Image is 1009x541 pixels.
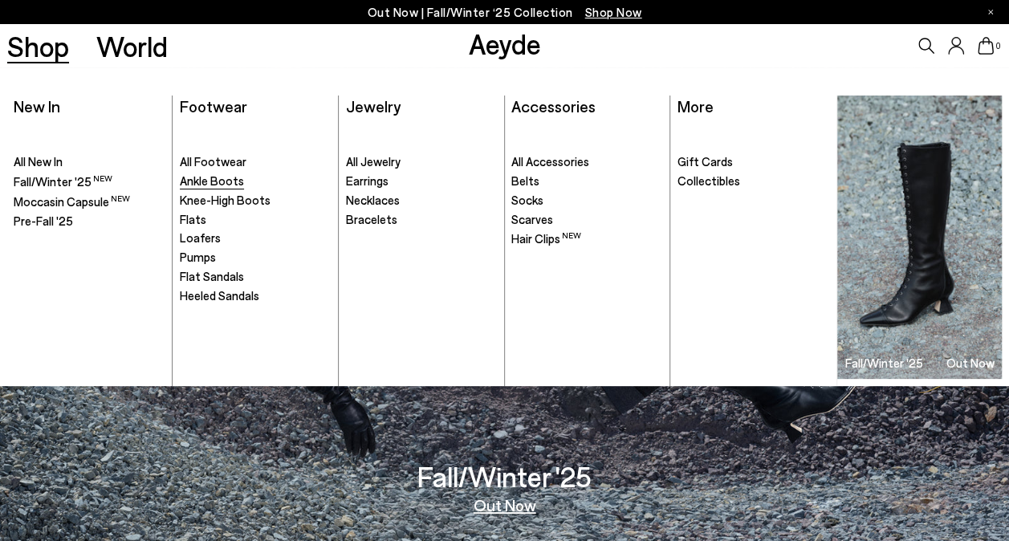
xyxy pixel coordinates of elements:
a: Moccasin Capsule [14,193,165,210]
a: Knee-High Boots [180,193,331,209]
span: Collectibles [677,173,740,188]
a: Hair Clips [511,230,662,247]
a: Bracelets [346,212,497,228]
a: Gift Cards [677,154,829,170]
span: Pumps [180,250,216,264]
span: Earrings [346,173,389,188]
a: New In [14,96,60,116]
span: All Accessories [511,154,589,169]
a: More [677,96,714,116]
span: Heeled Sandals [180,288,259,303]
a: Scarves [511,212,662,228]
a: All Footwear [180,154,331,170]
img: Group_1295_900x.jpg [837,96,1003,379]
a: Accessories [511,96,596,116]
a: All Jewelry [346,154,497,170]
span: Gift Cards [677,154,733,169]
h3: Out Now [946,357,995,369]
span: All New In [14,154,63,169]
span: Flat Sandals [180,269,244,283]
span: Navigate to /collections/new-in [585,5,642,19]
h3: Fall/Winter '25 [417,462,592,490]
a: Flat Sandals [180,269,331,285]
a: All New In [14,154,165,170]
span: 0 [994,42,1002,51]
span: All Jewelry [346,154,401,169]
a: Fall/Winter '25 [14,173,165,190]
span: Fall/Winter '25 [14,174,112,189]
a: Pumps [180,250,331,266]
a: Footwear [180,96,247,116]
a: Out Now [474,497,536,513]
span: Scarves [511,212,553,226]
span: Bracelets [346,212,397,226]
a: Earrings [346,173,497,189]
a: Fall/Winter '25 Out Now [837,96,1003,379]
a: Necklaces [346,193,497,209]
a: Collectibles [677,173,829,189]
a: Belts [511,173,662,189]
span: Belts [511,173,539,188]
a: Socks [511,193,662,209]
span: Hair Clips [511,231,581,246]
a: Loafers [180,230,331,246]
a: All Accessories [511,154,662,170]
h3: Fall/Winter '25 [844,357,922,369]
span: Knee-High Boots [180,193,271,207]
span: Flats [180,212,206,226]
a: Ankle Boots [180,173,331,189]
a: Heeled Sandals [180,288,331,304]
a: Jewelry [346,96,401,116]
a: Pre-Fall '25 [14,214,165,230]
p: Out Now | Fall/Winter ‘25 Collection [368,2,642,22]
a: Flats [180,212,331,228]
span: Necklaces [346,193,400,207]
span: Ankle Boots [180,173,244,188]
a: Shop [7,32,69,60]
span: Moccasin Capsule [14,194,130,209]
span: Loafers [180,230,221,245]
a: World [96,32,168,60]
span: Socks [511,193,543,207]
a: Aeyde [469,26,541,60]
span: Pre-Fall '25 [14,214,73,228]
a: 0 [978,37,994,55]
span: All Footwear [180,154,246,169]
